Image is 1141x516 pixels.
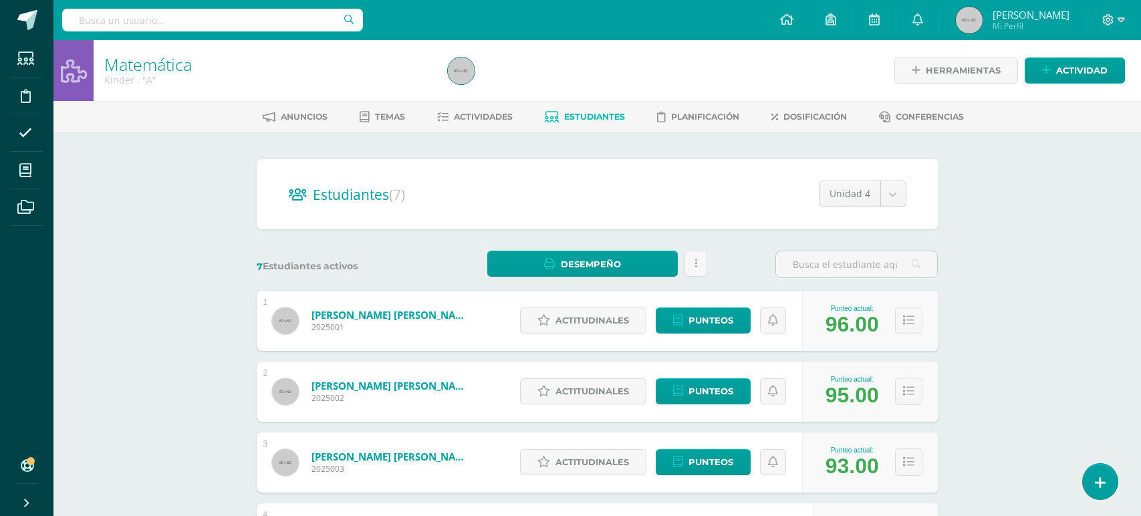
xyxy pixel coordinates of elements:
[894,57,1018,84] a: Herramientas
[826,305,879,312] div: Punteo actual:
[993,8,1069,21] span: [PERSON_NAME]
[375,112,405,122] span: Temas
[272,378,299,405] img: 60x60
[671,112,739,122] span: Planificación
[520,449,646,475] a: Actitudinales
[257,260,419,273] label: Estudiantes activos
[688,379,733,404] span: Punteos
[360,106,405,128] a: Temas
[311,463,472,475] span: 2025003
[656,378,751,404] a: Punteos
[956,7,983,33] img: 45x45
[104,55,432,74] h1: Matemática
[783,112,847,122] span: Dosificación
[555,379,629,404] span: Actitudinales
[263,368,268,378] div: 2
[520,307,646,334] a: Actitudinales
[826,383,879,408] div: 95.00
[311,308,472,321] a: [PERSON_NAME] [PERSON_NAME]
[826,446,879,454] div: Punteo actual:
[656,307,751,334] a: Punteos
[688,450,733,475] span: Punteos
[826,376,879,383] div: Punteo actual:
[62,9,363,31] input: Busca un usuario...
[448,57,475,84] img: 45x45
[487,251,678,277] a: Desempeño
[555,450,629,475] span: Actitudinales
[819,181,906,207] a: Unidad 4
[389,185,405,204] span: (7)
[826,312,879,337] div: 96.00
[561,252,621,277] span: Desempeño
[830,181,870,207] span: Unidad 4
[771,106,847,128] a: Dosificación
[555,308,629,333] span: Actitudinales
[311,450,472,463] a: [PERSON_NAME] [PERSON_NAME]
[263,439,268,448] div: 3
[281,112,328,122] span: Anuncios
[993,20,1069,31] span: Mi Perfil
[688,308,733,333] span: Punteos
[545,106,625,128] a: Estudiantes
[454,112,513,122] span: Actividades
[313,185,405,204] span: Estudiantes
[263,297,268,307] div: 1
[1056,58,1108,83] span: Actividad
[272,307,299,334] img: 60x60
[879,106,964,128] a: Conferencias
[311,321,472,333] span: 2025001
[263,106,328,128] a: Anuncios
[656,449,751,475] a: Punteos
[826,454,879,479] div: 93.00
[926,58,1001,83] span: Herramientas
[104,74,432,86] div: Kinder . 'A'
[1025,57,1125,84] a: Actividad
[896,112,964,122] span: Conferencias
[657,106,739,128] a: Planificación
[520,378,646,404] a: Actitudinales
[104,53,192,76] a: Matemática
[257,261,263,273] span: 7
[564,112,625,122] span: Estudiantes
[272,449,299,476] img: 60x60
[776,251,937,277] input: Busca el estudiante aquí...
[311,379,472,392] a: [PERSON_NAME] [PERSON_NAME]
[311,392,472,404] span: 2025002
[437,106,513,128] a: Actividades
